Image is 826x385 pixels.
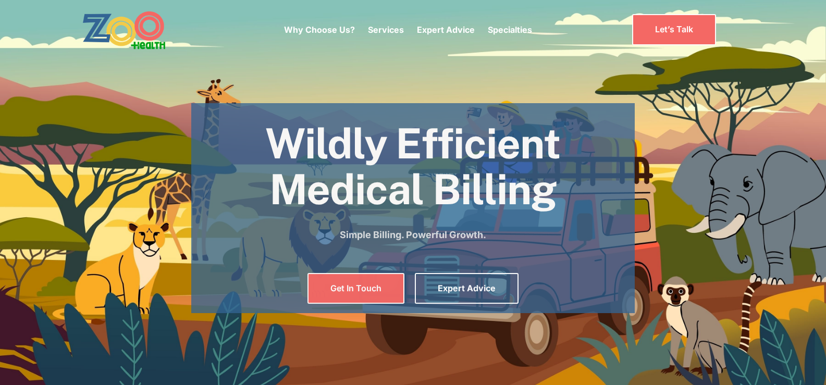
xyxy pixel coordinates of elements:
[191,120,635,212] h1: Wildly Efficient Medical Billing
[632,14,716,45] a: Let’s Talk
[368,23,404,36] p: Services
[340,229,486,240] strong: Simple Billing. Powerful Growth.
[284,24,355,35] a: Why Choose Us?
[368,8,404,52] div: Services
[417,24,475,35] a: Expert Advice
[82,10,194,49] a: home
[307,273,404,304] a: Get In Touch
[488,24,532,35] a: Specialties
[488,8,532,52] div: Specialties
[415,273,519,304] a: Expert Advice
